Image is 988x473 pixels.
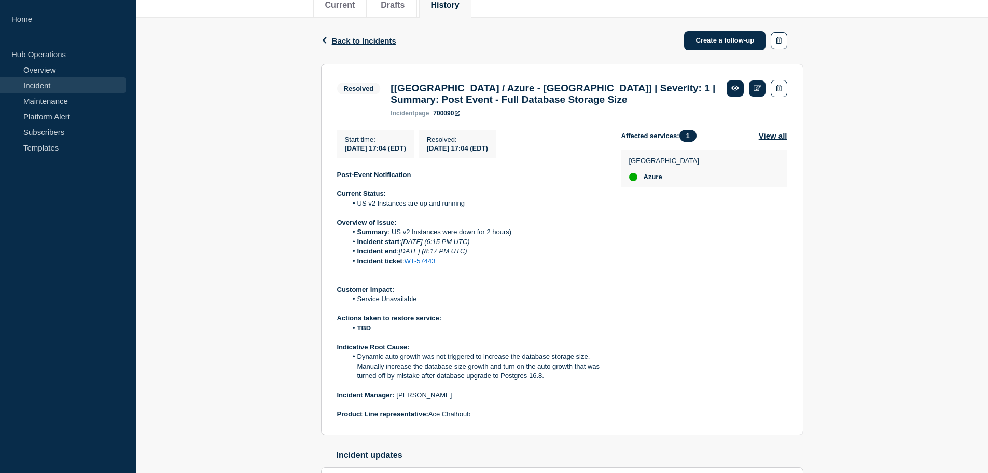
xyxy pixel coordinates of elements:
li: : [347,256,605,266]
em: [DATE] (8:17 PM UTC) [399,247,467,255]
p: [PERSON_NAME] [337,390,605,400]
span: Azure [644,173,662,181]
strong: Current Status: [337,190,386,197]
span: 1 [679,130,697,142]
button: History [431,1,460,10]
strong: Actions taken to restore service: [337,314,442,322]
li: Service Unavailable [347,294,605,304]
span: Resolved [337,83,381,94]
h2: Incident updates [337,451,803,460]
strong: Incident start [357,238,400,246]
span: incident [391,110,414,117]
strong: Product Line representative: [337,410,428,418]
p: Ace Chalhoub [337,410,605,419]
em: [DATE] (6:15 PM UTC) [401,238,470,246]
strong: Overview of issue: [337,219,397,226]
li: : US v2 Instances were down for 2 hours) [347,227,605,237]
button: Current [325,1,355,10]
strong: Post-Event Notification [337,171,411,179]
strong: Incident end [357,247,397,255]
p: Start time : [345,136,406,143]
p: [GEOGRAPHIC_DATA] [629,157,699,165]
strong: TBD [357,324,371,332]
span: Affected services: [621,130,702,142]
li: : [347,237,605,247]
a: 700090 [433,110,460,117]
div: up [629,173,637,181]
li: Dynamic auto growth was not triggered to increase the database storage size. Manually increase th... [347,352,605,381]
strong: Incident Manager: [337,391,397,399]
p: page [391,110,429,117]
strong: Summary [357,228,388,236]
strong: Customer Impact: [337,286,395,293]
h3: [[GEOGRAPHIC_DATA] / Azure - [GEOGRAPHIC_DATA]] | Severity: 1 | Summary: Post Event - Full Databa... [391,83,716,105]
strong: Incident ticket [357,257,402,265]
button: View all [759,130,787,142]
p: Resolved : [427,136,488,143]
button: Back to Incidents [321,36,396,45]
span: [DATE] 17:04 (EDT) [427,144,488,152]
a: Create a follow-up [684,31,766,50]
strong: Indicative Root Cause: [337,343,410,351]
button: Drafts [381,1,405,10]
a: WT-57443 [405,257,436,265]
li: US v2 Instances are up and running [347,199,605,208]
span: [DATE] 17:04 (EDT) [345,144,406,152]
span: Back to Incidents [332,36,396,45]
li: : [347,247,605,256]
